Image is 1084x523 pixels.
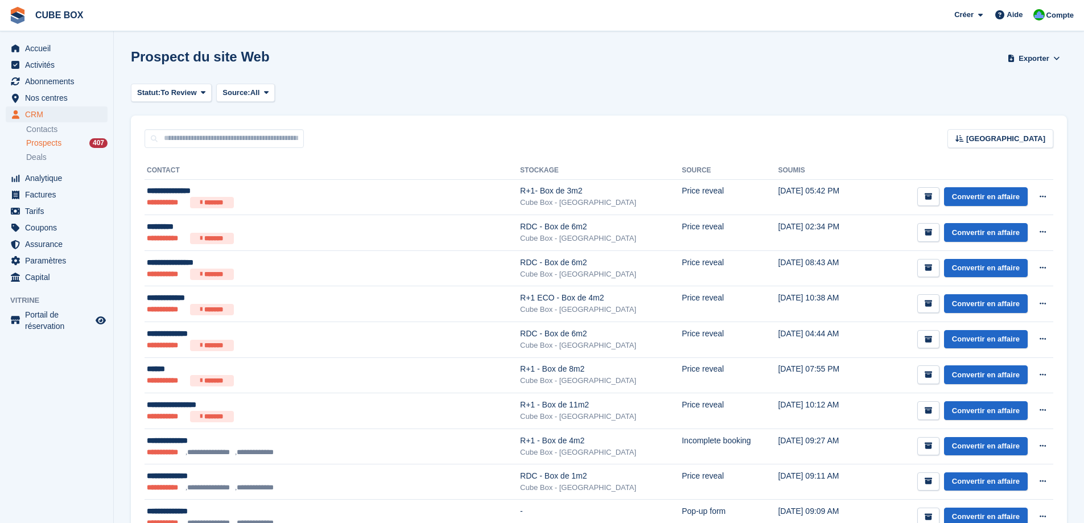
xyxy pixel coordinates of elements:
[250,87,260,98] span: All
[6,309,108,332] a: menu
[520,292,682,304] div: R+1 ECO - Box de 4m2
[89,138,108,148] div: 407
[6,40,108,56] a: menu
[520,328,682,340] div: RDC - Box de 6m2
[26,151,108,163] a: Deals
[25,253,93,269] span: Paramètres
[944,401,1028,420] a: Convertir en affaire
[778,162,863,180] th: Soumis
[216,84,275,102] button: Source: All
[6,236,108,252] a: menu
[6,106,108,122] a: menu
[778,357,863,393] td: [DATE] 07:55 PM
[520,257,682,269] div: RDC - Box de 6m2
[778,215,863,251] td: [DATE] 02:34 PM
[25,90,93,106] span: Nos centres
[682,429,778,464] td: Incomplete booking
[10,295,113,306] span: Vitrine
[944,187,1028,206] a: Convertir en affaire
[131,49,270,64] h1: Prospect du site Web
[6,253,108,269] a: menu
[520,221,682,233] div: RDC - Box de 6m2
[778,250,863,286] td: [DATE] 08:43 AM
[520,482,682,493] div: Cube Box - [GEOGRAPHIC_DATA]
[25,170,93,186] span: Analytique
[1005,49,1062,68] button: Exporter
[160,87,196,98] span: To Review
[520,411,682,422] div: Cube Box - [GEOGRAPHIC_DATA]
[94,314,108,327] a: Boutique d'aperçu
[520,162,682,180] th: Stockage
[26,124,108,135] a: Contacts
[682,179,778,215] td: Price reveal
[520,340,682,351] div: Cube Box - [GEOGRAPHIC_DATA]
[520,197,682,208] div: Cube Box - [GEOGRAPHIC_DATA]
[778,393,863,429] td: [DATE] 10:12 AM
[778,286,863,322] td: [DATE] 10:38 AM
[778,179,863,215] td: [DATE] 05:42 PM
[1019,53,1049,64] span: Exporter
[520,435,682,447] div: R+1 - Box de 4m2
[137,87,160,98] span: Statut:
[6,269,108,285] a: menu
[25,40,93,56] span: Accueil
[26,138,61,149] span: Prospects
[520,185,682,197] div: R+1- Box de 3m2
[778,464,863,499] td: [DATE] 09:11 AM
[1046,10,1074,21] span: Compte
[25,309,93,332] span: Portail de réservation
[966,133,1045,145] span: [GEOGRAPHIC_DATA]
[954,9,974,20] span: Créer
[682,250,778,286] td: Price reveal
[25,187,93,203] span: Factures
[131,84,212,102] button: Statut: To Review
[944,472,1028,491] a: Convertir en affaire
[520,304,682,315] div: Cube Box - [GEOGRAPHIC_DATA]
[520,375,682,386] div: Cube Box - [GEOGRAPHIC_DATA]
[6,170,108,186] a: menu
[944,294,1028,313] a: Convertir en affaire
[25,57,93,73] span: Activités
[682,464,778,499] td: Price reveal
[31,6,88,24] a: CUBE BOX
[778,429,863,464] td: [DATE] 09:27 AM
[25,73,93,89] span: Abonnements
[778,322,863,358] td: [DATE] 04:44 AM
[25,236,93,252] span: Assurance
[145,162,520,180] th: Contact
[682,215,778,251] td: Price reveal
[944,223,1028,242] a: Convertir en affaire
[6,73,108,89] a: menu
[1033,9,1045,20] img: Cube Box
[25,106,93,122] span: CRM
[682,393,778,429] td: Price reveal
[6,220,108,236] a: menu
[520,233,682,244] div: Cube Box - [GEOGRAPHIC_DATA]
[222,87,250,98] span: Source:
[520,399,682,411] div: R+1 - Box de 11m2
[682,357,778,393] td: Price reveal
[25,203,93,219] span: Tarifs
[6,187,108,203] a: menu
[520,470,682,482] div: RDC - Box de 1m2
[1007,9,1023,20] span: Aide
[25,220,93,236] span: Coupons
[26,152,47,163] span: Deals
[6,57,108,73] a: menu
[26,137,108,149] a: Prospects 407
[682,286,778,322] td: Price reveal
[520,363,682,375] div: R+1 - Box de 8m2
[520,447,682,458] div: Cube Box - [GEOGRAPHIC_DATA]
[944,330,1028,349] a: Convertir en affaire
[944,365,1028,384] a: Convertir en affaire
[944,259,1028,278] a: Convertir en affaire
[9,7,26,24] img: stora-icon-8386f47178a22dfd0bd8f6a31ec36ba5ce8667c1dd55bd0f319d3a0aa187defe.svg
[6,90,108,106] a: menu
[944,437,1028,456] a: Convertir en affaire
[682,162,778,180] th: Source
[6,203,108,219] a: menu
[682,322,778,358] td: Price reveal
[520,269,682,280] div: Cube Box - [GEOGRAPHIC_DATA]
[25,269,93,285] span: Capital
